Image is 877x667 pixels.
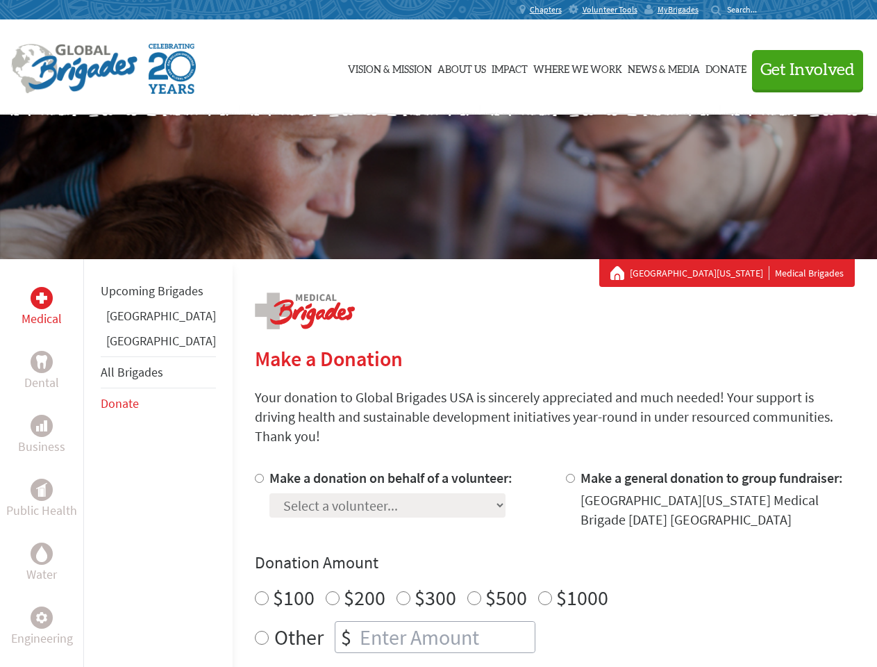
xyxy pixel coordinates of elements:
[492,33,528,102] a: Impact
[24,351,59,393] a: DentalDental
[556,584,608,611] label: $1000
[581,469,843,486] label: Make a general donation to group fundraiser:
[36,420,47,431] img: Business
[415,584,456,611] label: $300
[36,612,47,623] img: Engineering
[530,4,562,15] span: Chapters
[101,283,203,299] a: Upcoming Brigades
[255,552,855,574] h4: Donation Amount
[18,415,65,456] a: BusinessBusiness
[583,4,637,15] span: Volunteer Tools
[610,266,844,280] div: Medical Brigades
[24,373,59,393] p: Dental
[31,543,53,565] div: Water
[752,50,863,90] button: Get Involved
[101,364,163,380] a: All Brigades
[149,44,196,94] img: Global Brigades Celebrating 20 Years
[26,543,57,584] a: WaterWater
[31,351,53,373] div: Dental
[533,33,622,102] a: Where We Work
[6,501,77,520] p: Public Health
[101,331,216,356] li: Guatemala
[255,346,855,371] h2: Make a Donation
[22,287,62,329] a: MedicalMedical
[106,308,216,324] a: [GEOGRAPHIC_DATA]
[274,621,324,653] label: Other
[485,584,527,611] label: $500
[255,293,355,329] img: logo-medical.png
[22,309,62,329] p: Medical
[11,44,137,94] img: Global Brigades Logo
[760,62,855,79] span: Get Involved
[26,565,57,584] p: Water
[101,306,216,331] li: Ghana
[255,388,855,446] p: Your donation to Global Brigades USA is sincerely appreciated and much needed! Your support is dr...
[31,479,53,501] div: Public Health
[101,356,216,388] li: All Brigades
[101,276,216,306] li: Upcoming Brigades
[628,33,700,102] a: News & Media
[101,388,216,419] li: Donate
[6,479,77,520] a: Public HealthPublic Health
[357,622,535,652] input: Enter Amount
[101,395,139,411] a: Donate
[31,607,53,629] div: Engineering
[18,437,65,456] p: Business
[31,415,53,437] div: Business
[36,483,47,497] img: Public Health
[36,293,47,304] img: Medical
[348,33,432,102] a: Vision & Mission
[437,33,486,102] a: About Us
[11,607,73,648] a: EngineeringEngineering
[106,333,216,349] a: [GEOGRAPHIC_DATA]
[269,469,512,486] label: Make a donation on behalf of a volunteer:
[36,545,47,561] img: Water
[31,287,53,309] div: Medical
[658,4,699,15] span: MyBrigades
[630,266,769,280] a: [GEOGRAPHIC_DATA][US_STATE]
[335,622,357,652] div: $
[581,491,855,529] div: [GEOGRAPHIC_DATA][US_STATE] Medical Brigade [DATE] [GEOGRAPHIC_DATA]
[36,355,47,368] img: Dental
[705,33,746,102] a: Donate
[11,629,73,648] p: Engineering
[727,4,767,15] input: Search...
[273,584,315,611] label: $100
[344,584,385,611] label: $200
